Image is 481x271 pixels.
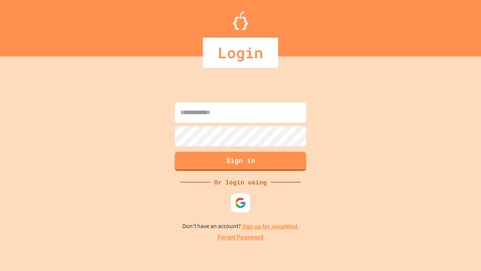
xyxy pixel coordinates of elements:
[210,178,271,187] div: Or login using
[203,38,278,68] div: Login
[233,11,248,30] img: Logo.svg
[235,197,246,209] img: google-icon.svg
[218,233,263,242] a: Forgot Password
[242,222,299,230] a: Sign up for JuiceMind.
[175,152,306,171] button: Sign in
[182,222,299,231] p: Don't have an account?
